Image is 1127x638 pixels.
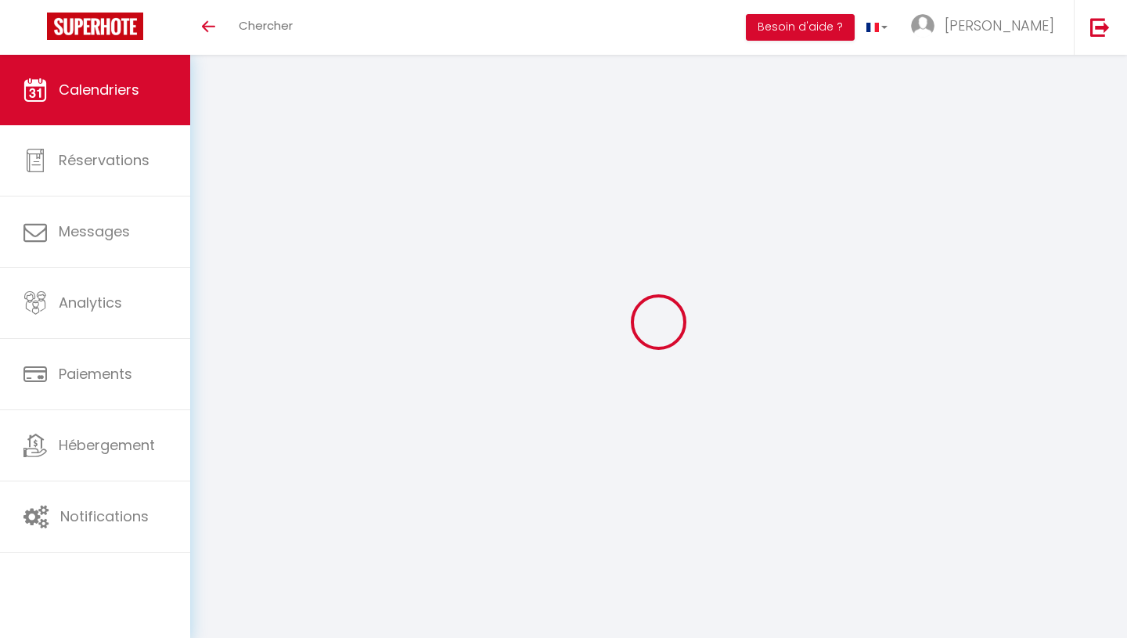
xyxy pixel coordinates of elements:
span: Analytics [59,293,122,312]
span: Réservations [59,150,149,170]
span: Chercher [239,17,293,34]
span: Messages [59,222,130,241]
span: [PERSON_NAME] [945,16,1054,35]
span: Calendriers [59,80,139,99]
span: Notifications [60,506,149,526]
button: Besoin d'aide ? [746,14,855,41]
span: Paiements [59,364,132,384]
span: Hébergement [59,435,155,455]
img: Super Booking [47,13,143,40]
img: ... [911,14,934,38]
img: logout [1090,17,1110,37]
